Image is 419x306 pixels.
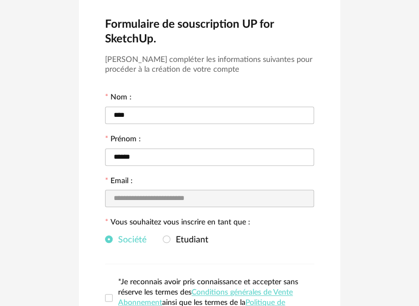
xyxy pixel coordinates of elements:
h3: [PERSON_NAME] compléter les informations suivantes pour procéder à la création de votre compte [105,55,314,75]
h2: Formulaire de souscription UP for SketchUp. [105,17,314,46]
label: Vous souhaitez vous inscrire en tant que : [105,218,250,228]
label: Email : [105,177,133,187]
span: Etudiant [170,235,208,244]
label: Nom : [105,93,132,103]
label: Prénom : [105,135,141,145]
span: Société [113,235,146,244]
